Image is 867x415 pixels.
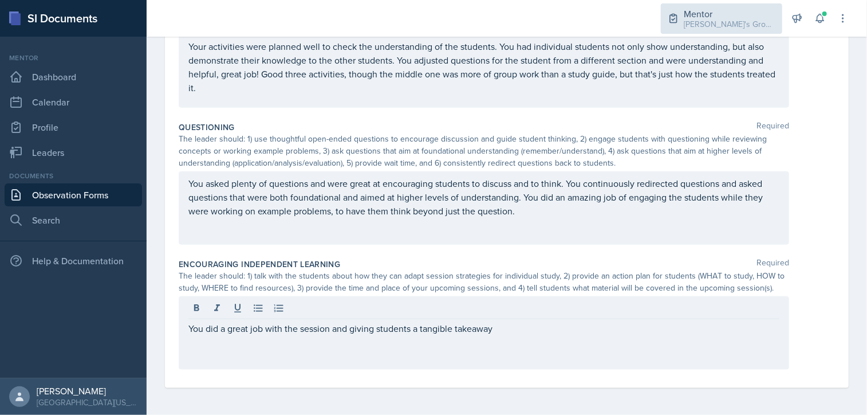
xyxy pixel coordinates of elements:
[179,259,340,270] label: Encouraging Independent Learning
[5,183,142,206] a: Observation Forms
[179,133,789,169] div: The leader should: 1) use thoughtful open-ended questions to encourage discussion and guide stude...
[179,270,789,294] div: The leader should: 1) talk with the students about how they can adapt session strategies for indi...
[684,7,775,21] div: Mentor
[684,18,775,30] div: [PERSON_NAME]'s Group / Fall 2025
[5,209,142,232] a: Search
[188,177,779,218] p: You asked plenty of questions and were great at encouraging students to discuss and to think. You...
[5,249,142,272] div: Help & Documentation
[188,40,779,95] p: Your activities were planned well to check the understanding of the students. You had individual ...
[5,65,142,88] a: Dashboard
[756,259,789,270] span: Required
[37,385,137,397] div: [PERSON_NAME]
[5,171,142,181] div: Documents
[5,91,142,113] a: Calendar
[179,122,235,133] label: Questioning
[5,53,142,63] div: Mentor
[5,116,142,139] a: Profile
[756,122,789,133] span: Required
[5,141,142,164] a: Leaders
[37,397,137,408] div: [GEOGRAPHIC_DATA][US_STATE] in [GEOGRAPHIC_DATA]
[188,322,779,335] p: You did a great job with the session and giving students a tangible takeaway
